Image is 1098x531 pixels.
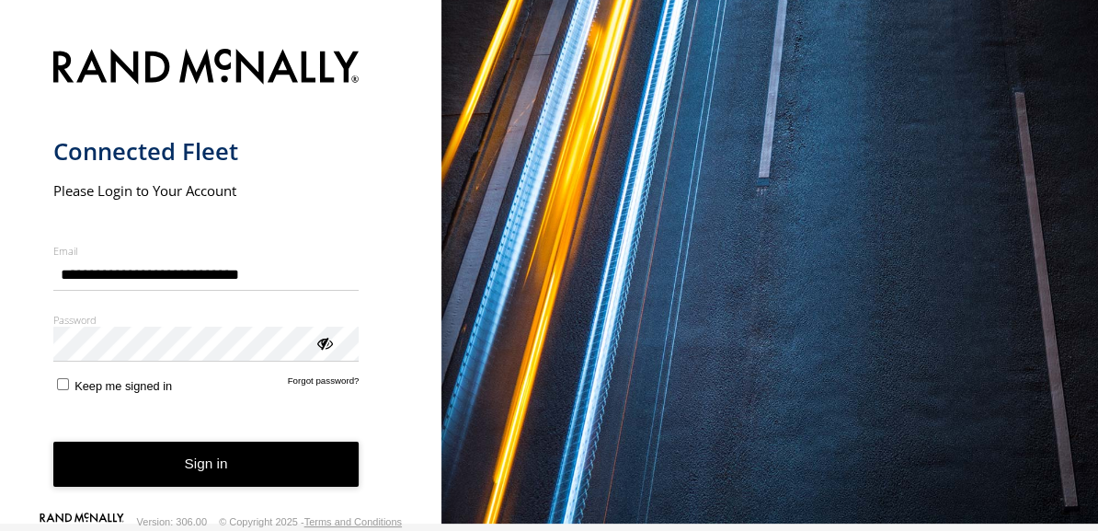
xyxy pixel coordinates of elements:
[304,516,402,527] a: Terms and Conditions
[137,516,207,527] div: Version: 306.00
[53,442,360,487] button: Sign in
[53,45,360,92] img: Rand McNally
[74,379,172,393] span: Keep me signed in
[40,513,124,531] a: Visit our Website
[53,136,360,167] h1: Connected Fleet
[315,333,333,352] div: ViewPassword
[53,181,360,200] h2: Please Login to Your Account
[53,38,389,516] form: main
[53,244,360,258] label: Email
[53,313,360,327] label: Password
[288,375,360,393] a: Forgot password?
[57,378,69,390] input: Keep me signed in
[219,516,402,527] div: © Copyright 2025 -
